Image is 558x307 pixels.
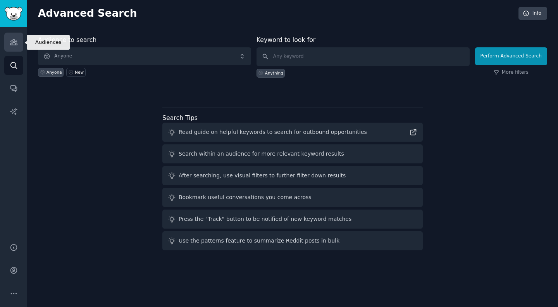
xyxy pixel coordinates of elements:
[38,36,96,43] label: Audience to search
[179,128,367,136] div: Read guide on helpful keywords to search for outbound opportunities
[179,237,339,245] div: Use the patterns feature to summarize Reddit posts in bulk
[179,172,346,180] div: After searching, use visual filters to further filter down results
[5,7,22,21] img: GummySearch logo
[494,69,529,76] a: More filters
[38,7,514,20] h2: Advanced Search
[66,68,85,77] a: New
[265,70,283,76] div: Anything
[179,193,312,201] div: Bookmark useful conversations you come across
[475,47,547,65] button: Perform Advanced Search
[75,69,84,75] div: New
[179,150,344,158] div: Search within an audience for more relevant keyword results
[179,215,351,223] div: Press the "Track" button to be notified of new keyword matches
[257,36,316,43] label: Keyword to look for
[518,7,547,20] a: Info
[46,69,62,75] div: Anyone
[257,47,470,66] input: Any keyword
[162,114,198,121] label: Search Tips
[38,47,251,65] button: Anyone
